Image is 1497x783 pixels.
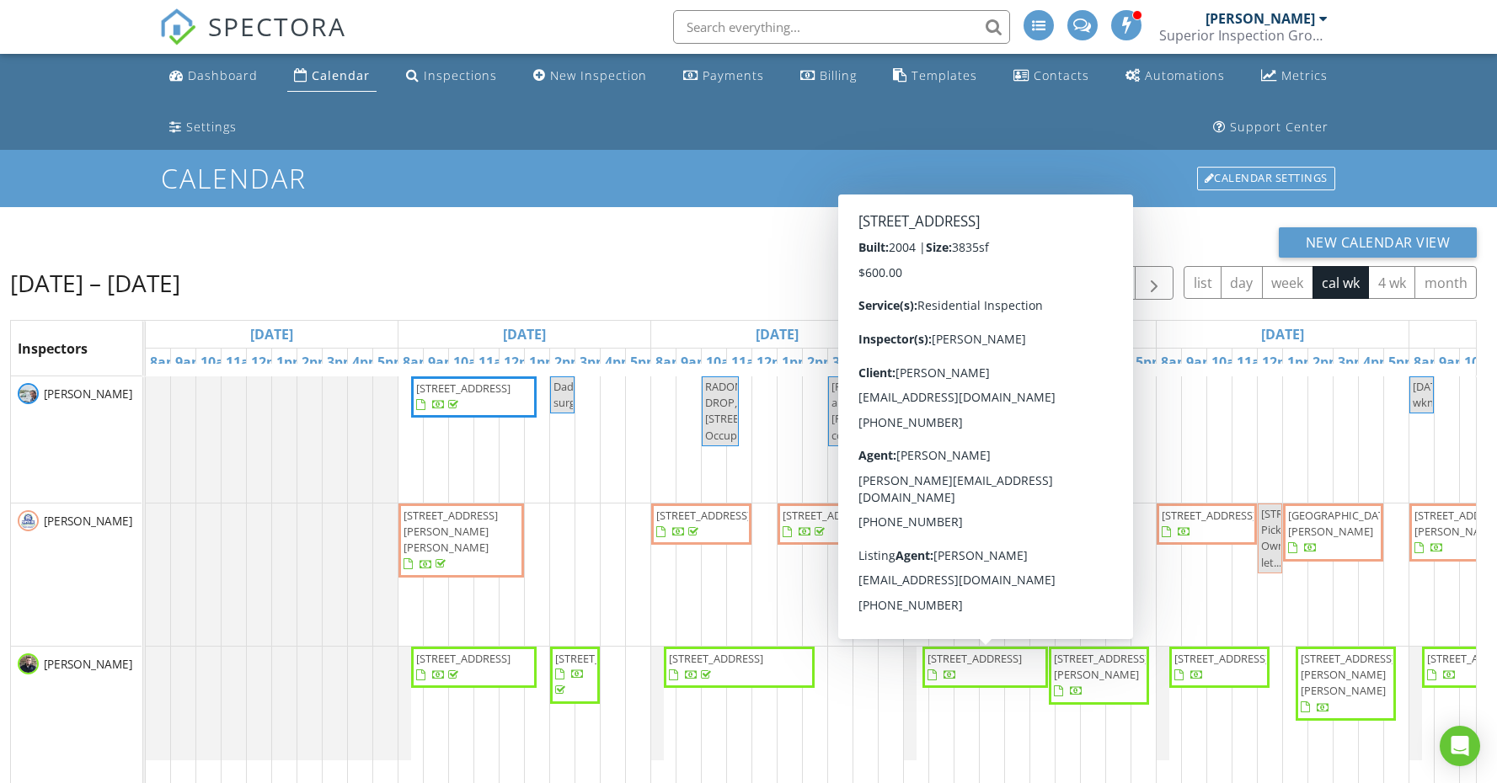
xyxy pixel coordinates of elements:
[527,61,654,92] a: New Inspection
[1184,266,1222,299] button: list
[703,67,764,83] div: Payments
[550,67,647,83] div: New Inspection
[601,349,639,376] a: 4pm
[752,349,798,376] a: 12pm
[399,61,504,92] a: Inspections
[904,349,942,376] a: 8am
[1135,266,1174,301] button: Next
[803,349,841,376] a: 2pm
[751,321,803,348] a: Go to August 26, 2025
[188,67,258,83] div: Dashboard
[18,653,39,674] img: img_2632.jpg
[159,8,196,45] img: The Best Home Inspection Software - Spectora
[163,112,243,143] a: Settings
[525,349,563,376] a: 1pm
[424,67,497,83] div: Inspections
[18,510,39,531] img: superiorinspectiongrouplogo.jpg
[323,349,361,376] a: 3pm
[1206,10,1315,27] div: [PERSON_NAME]
[1279,227,1478,258] button: New Calendar View
[879,349,917,376] a: 5pm
[272,349,310,376] a: 1pm
[196,349,242,376] a: 10am
[287,61,377,92] a: Calendar
[929,349,967,376] a: 9am
[705,379,802,443] span: RADON DROP, [STREET_ADDRESS], Occupied
[1007,61,1096,92] a: Contacts
[1034,67,1089,83] div: Contacts
[1258,349,1303,376] a: 12pm
[1096,266,1136,301] button: Previous
[909,381,1003,412] span: [STREET_ADDRESS][PERSON_NAME]
[1221,266,1263,299] button: day
[702,349,747,376] a: 10am
[40,513,136,530] span: [PERSON_NAME]
[853,349,891,376] a: 4pm
[1230,119,1329,135] div: Support Center
[1334,349,1371,376] a: 3pm
[1157,349,1195,376] a: 8am
[1197,167,1335,190] div: Calendar Settings
[246,321,297,348] a: Go to August 24, 2025
[1283,349,1321,376] a: 1pm
[656,508,751,523] span: [STREET_ADDRESS]
[886,61,984,92] a: Templates
[40,386,136,402] span: [PERSON_NAME]
[575,349,613,376] a: 3pm
[416,651,511,666] span: [STREET_ADDRESS]
[980,349,1025,376] a: 11am
[1413,379,1446,410] span: [DATE] wknd
[1145,67,1225,83] div: Automations
[1301,651,1395,698] span: [STREET_ADDRESS][PERSON_NAME][PERSON_NAME]
[954,349,1000,376] a: 10am
[18,383,39,404] img: img_3093.jpg
[794,61,863,92] a: Billing
[398,349,436,376] a: 8am
[10,266,180,300] h2: [DATE] – [DATE]
[348,349,386,376] a: 4pm
[778,349,815,376] a: 1pm
[1030,349,1068,376] a: 1pm
[1435,349,1473,376] a: 9am
[1313,266,1370,299] button: cal wk
[208,8,346,44] span: SPECTORA
[1005,349,1051,376] a: 12pm
[828,349,866,376] a: 3pm
[1254,61,1334,92] a: Metrics
[1288,508,1394,539] span: [GEOGRAPHIC_DATA][PERSON_NAME]
[550,349,588,376] a: 2pm
[222,349,267,376] a: 11am
[40,656,136,673] span: [PERSON_NAME]
[159,23,346,58] a: SPECTORA
[146,349,184,376] a: 8am
[676,61,771,92] a: Payments
[1308,349,1346,376] a: 2pm
[553,379,591,410] span: Dads surgery
[1119,61,1232,92] a: Automations (Advanced)
[424,349,462,376] a: 9am
[912,67,977,83] div: Templates
[1206,112,1335,143] a: Support Center
[676,349,714,376] a: 9am
[831,379,917,443] span: [PERSON_NAME] and [PERSON_NAME] come
[783,508,877,523] span: [STREET_ADDRESS]
[1368,266,1415,299] button: 4 wk
[1281,67,1328,83] div: Metrics
[928,651,1022,666] span: [STREET_ADDRESS]
[1024,266,1086,299] button: [DATE]
[1257,321,1308,348] a: Go to August 28, 2025
[161,163,1337,193] h1: Calendar
[1159,27,1328,44] div: Superior Inspection Group
[171,349,209,376] a: 9am
[1195,165,1337,192] a: Calendar Settings
[820,67,857,83] div: Billing
[1384,349,1422,376] a: 5pm
[1056,349,1093,376] a: 2pm
[555,651,650,666] span: [STREET_ADDRESS]
[626,349,664,376] a: 5pm
[1162,508,1256,523] span: [STREET_ADDRESS]
[416,381,511,396] span: [STREET_ADDRESS]
[727,349,773,376] a: 11am
[1440,726,1480,766] div: Open Intercom Messenger
[1409,349,1447,376] a: 8am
